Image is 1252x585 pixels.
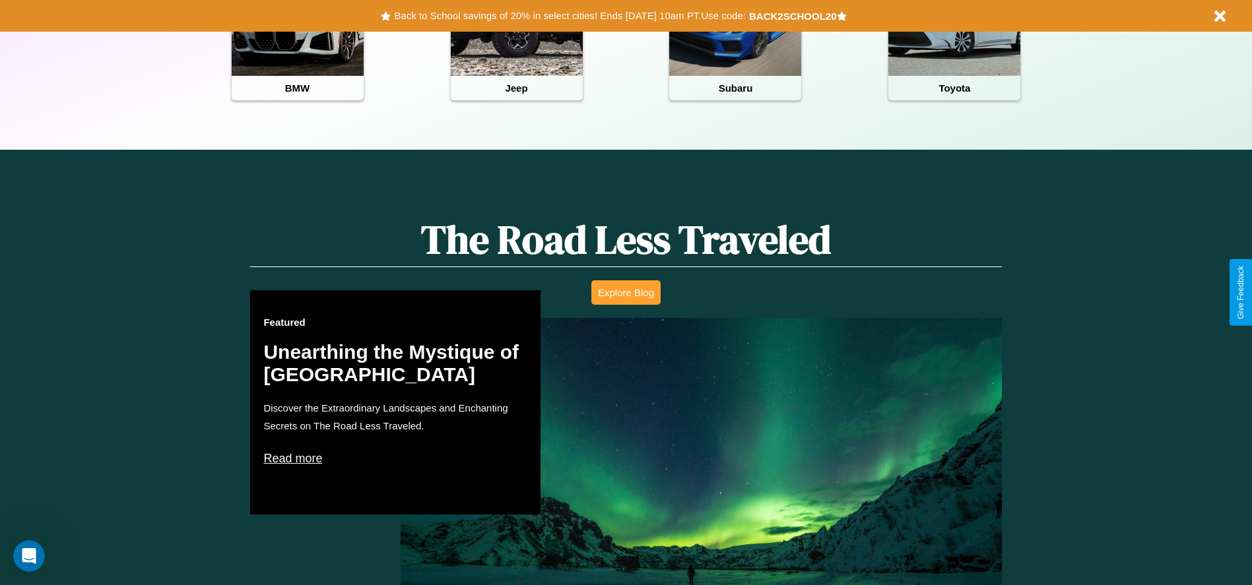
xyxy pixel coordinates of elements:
div: Give Feedback [1236,266,1245,319]
h4: Jeep [451,76,583,100]
h2: Unearthing the Mystique of [GEOGRAPHIC_DATA] [263,341,527,386]
p: Read more [263,448,527,469]
h3: Featured [263,317,527,328]
button: Explore Blog [591,280,661,305]
button: Back to School savings of 20% in select cities! Ends [DATE] 10am PT.Use code: [391,7,748,25]
p: Discover the Extraordinary Landscapes and Enchanting Secrets on The Road Less Traveled. [263,399,527,435]
h4: Subaru [669,76,801,100]
h1: The Road Less Traveled [250,212,1001,267]
iframe: Intercom live chat [13,540,45,572]
h4: Toyota [888,76,1020,100]
h4: BMW [232,76,364,100]
b: BACK2SCHOOL20 [749,11,837,22]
